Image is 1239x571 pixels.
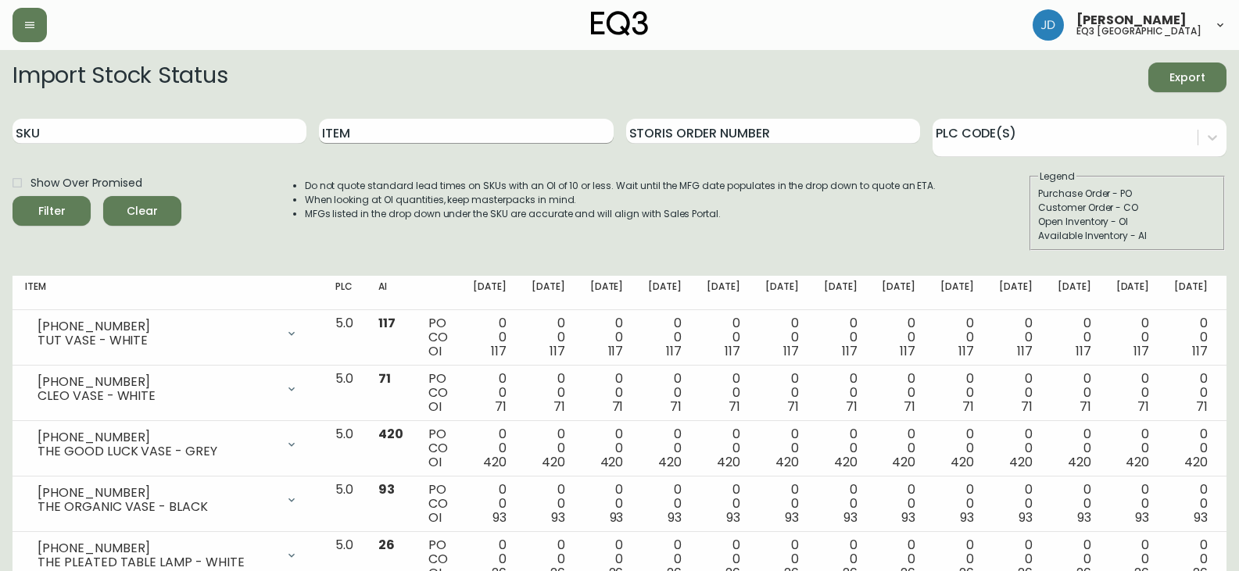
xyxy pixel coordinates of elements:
span: OI [428,398,442,416]
span: 420 [1009,453,1033,471]
th: PLC [323,276,366,310]
span: 420 [892,453,915,471]
div: 0 0 [1174,483,1208,525]
div: 0 0 [707,483,740,525]
span: 117 [378,314,396,332]
div: 0 0 [765,483,799,525]
span: 71 [553,398,565,416]
img: 7c567ac048721f22e158fd313f7f0981 [1033,9,1064,41]
div: 0 0 [882,316,915,359]
div: 0 0 [648,316,682,359]
h2: Import Stock Status [13,62,227,92]
div: Purchase Order - PO [1038,187,1216,201]
th: [DATE] [928,276,987,310]
span: 93 [785,509,799,526]
th: [DATE] [636,276,694,310]
div: Open Inventory - OI [1038,215,1216,229]
span: 117 [783,342,799,360]
th: Item [13,276,323,310]
div: 0 0 [532,372,565,414]
span: 117 [608,342,624,360]
th: [DATE] [694,276,753,310]
div: 0 0 [707,372,740,414]
th: [DATE] [753,276,811,310]
span: OI [428,509,442,526]
span: 93 [726,509,740,526]
div: 0 0 [1058,483,1091,525]
div: 0 0 [532,427,565,469]
span: 93 [492,509,507,526]
div: [PHONE_NUMBER] [38,430,276,444]
span: 71 [846,398,858,416]
div: 0 0 [590,427,624,469]
div: 0 0 [1116,372,1150,414]
span: 93 [1077,509,1091,526]
div: 0 0 [1116,427,1150,469]
div: 0 0 [940,372,974,414]
td: 5.0 [323,421,366,476]
button: Filter [13,196,91,226]
li: MFGs listed in the drop down under the SKU are accurate and will align with Sales Portal. [305,207,936,221]
img: logo [591,11,649,36]
span: 420 [1068,453,1091,471]
div: [PHONE_NUMBER]THE GOOD LUCK VASE - GREY [25,427,310,462]
span: 117 [900,342,915,360]
div: 0 0 [590,316,624,359]
div: THE PLEATED TABLE LAMP - WHITE [38,555,276,569]
div: 0 0 [765,372,799,414]
span: 117 [842,342,858,360]
span: Clear [116,202,169,221]
div: [PHONE_NUMBER]CLEO VASE - WHITE [25,372,310,406]
div: 0 0 [648,372,682,414]
div: 0 0 [824,372,858,414]
div: [PHONE_NUMBER]TUT VASE - WHITE [25,316,310,351]
span: 117 [1076,342,1091,360]
span: 93 [1019,509,1033,526]
span: 420 [658,453,682,471]
span: 420 [775,453,799,471]
div: CLEO VASE - WHITE [38,389,276,403]
th: [DATE] [869,276,928,310]
span: OI [428,342,442,360]
div: PO CO [428,316,448,359]
div: 0 0 [1174,316,1208,359]
span: [PERSON_NAME] [1076,14,1187,27]
div: 0 0 [824,316,858,359]
div: [PHONE_NUMBER]THE ORGANIC VASE - BLACK [25,483,310,517]
span: 420 [951,453,974,471]
div: THE GOOD LUCK VASE - GREY [38,444,276,459]
div: 0 0 [882,372,915,414]
th: [DATE] [1045,276,1104,310]
div: 0 0 [940,316,974,359]
span: 71 [1021,398,1033,416]
div: 0 0 [765,427,799,469]
div: 0 0 [648,427,682,469]
div: 0 0 [532,316,565,359]
div: 0 0 [473,483,507,525]
div: 0 0 [590,483,624,525]
span: 93 [378,480,395,498]
span: 71 [495,398,507,416]
th: [DATE] [811,276,870,310]
div: PO CO [428,483,448,525]
span: 93 [551,509,565,526]
span: 71 [962,398,974,416]
td: 5.0 [323,366,366,421]
span: 93 [610,509,624,526]
span: 420 [378,425,403,443]
span: 420 [1184,453,1208,471]
th: [DATE] [1162,276,1220,310]
span: 117 [491,342,507,360]
button: Export [1148,62,1226,92]
th: [DATE] [987,276,1045,310]
div: 0 0 [707,427,740,469]
th: [DATE] [519,276,578,310]
span: 420 [600,453,624,471]
span: 117 [725,342,740,360]
span: 93 [668,509,682,526]
span: 117 [666,342,682,360]
div: 0 0 [940,483,974,525]
div: 0 0 [1116,483,1150,525]
span: 93 [1194,509,1208,526]
span: 26 [378,536,395,554]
